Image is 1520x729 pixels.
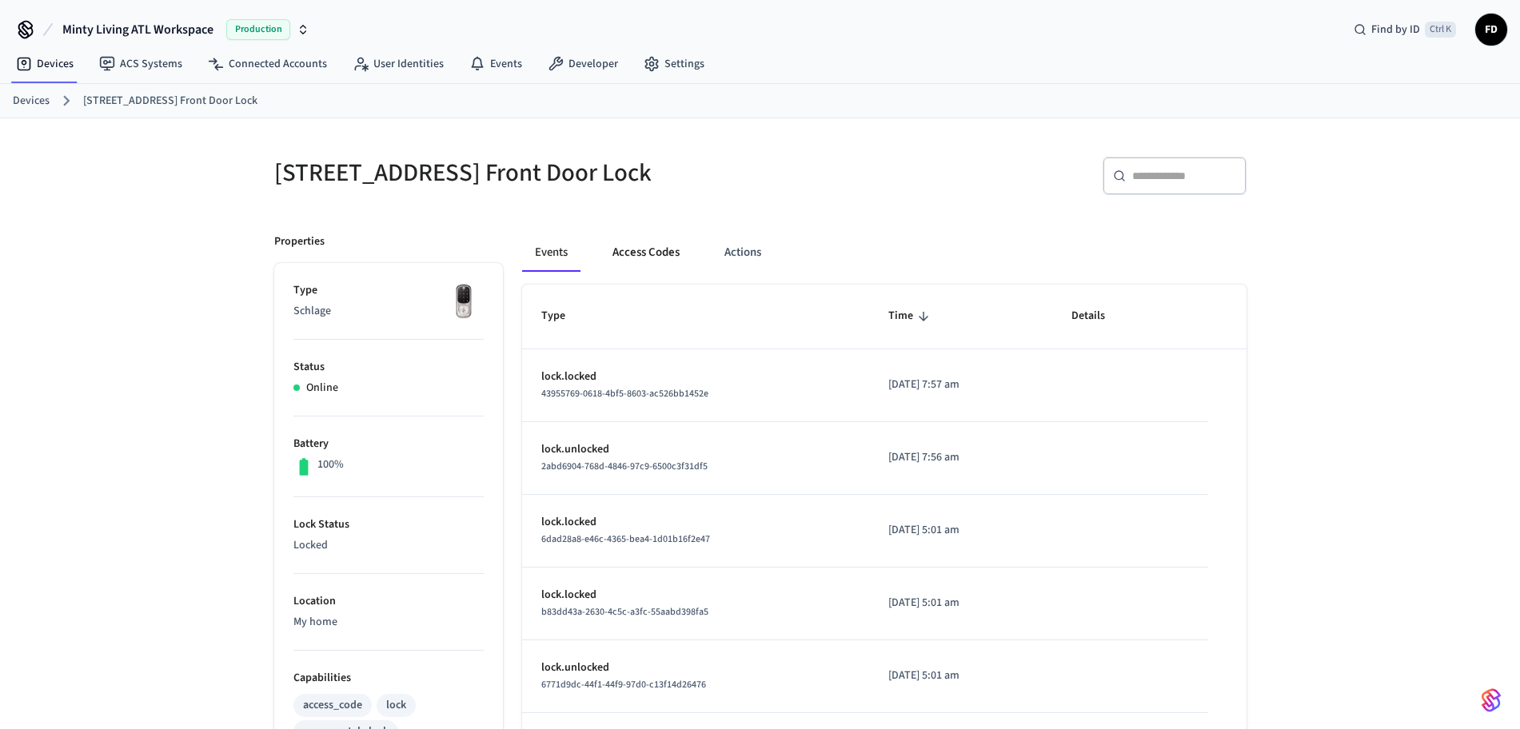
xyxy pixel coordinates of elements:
a: Events [457,50,535,78]
div: lock [386,697,406,714]
p: Capabilities [293,670,484,687]
span: Production [226,19,290,40]
a: Connected Accounts [195,50,340,78]
a: User Identities [340,50,457,78]
span: FD [1477,15,1506,44]
p: [DATE] 7:57 am [888,376,1033,393]
p: 100% [317,456,344,473]
a: [STREET_ADDRESS] Front Door Lock [83,93,257,110]
p: [DATE] 7:56 am [888,449,1033,466]
a: ACS Systems [86,50,195,78]
button: Actions [712,233,774,272]
span: Ctrl K [1425,22,1456,38]
p: Lock Status [293,516,484,533]
a: Settings [631,50,717,78]
p: Location [293,593,484,610]
p: lock.locked [541,514,851,531]
button: FD [1475,14,1507,46]
span: 2abd6904-768d-4846-97c9-6500c3f31df5 [541,460,708,473]
span: 6771d9dc-44f1-44f9-97d0-c13f14d26476 [541,678,706,691]
p: Locked [293,537,484,554]
p: Battery [293,436,484,452]
a: Devices [3,50,86,78]
p: [DATE] 5:01 am [888,522,1033,539]
a: Developer [535,50,631,78]
p: Type [293,282,484,299]
div: Find by IDCtrl K [1341,15,1469,44]
p: Online [306,380,338,396]
a: Devices [13,93,50,110]
button: Access Codes [600,233,692,272]
img: Yale Assure Touchscreen Wifi Smart Lock, Satin Nickel, Front [444,282,484,322]
span: Type [541,304,586,329]
span: Minty Living ATL Workspace [62,20,213,39]
span: Find by ID [1371,22,1420,38]
h5: [STREET_ADDRESS] Front Door Lock [274,157,751,189]
div: ant example [522,233,1247,272]
p: Status [293,359,484,376]
button: Events [522,233,580,272]
div: access_code [303,697,362,714]
p: Schlage [293,303,484,320]
span: b83dd43a-2630-4c5c-a3fc-55aabd398fa5 [541,605,708,619]
span: 6dad28a8-e46c-4365-bea4-1d01b16f2e47 [541,532,710,546]
img: SeamLogoGradient.69752ec5.svg [1482,687,1501,713]
span: Details [1071,304,1126,329]
p: Properties [274,233,325,250]
p: My home [293,614,484,631]
span: 43955769-0618-4bf5-8603-ac526bb1452e [541,387,708,400]
p: lock.locked [541,587,851,604]
p: lock.unlocked [541,659,851,676]
p: [DATE] 5:01 am [888,667,1033,684]
span: Time [888,304,934,329]
p: lock.unlocked [541,441,851,458]
p: [DATE] 5:01 am [888,595,1033,611]
p: lock.locked [541,368,851,385]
